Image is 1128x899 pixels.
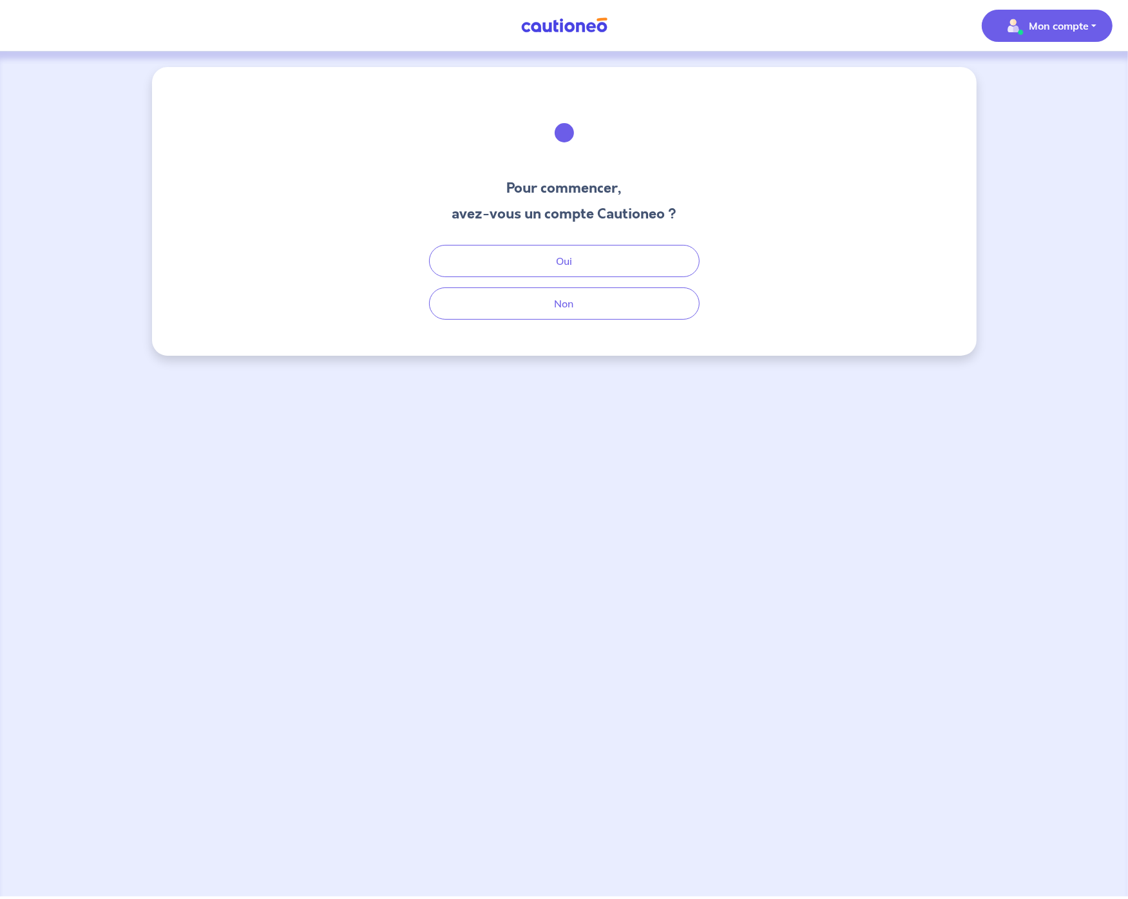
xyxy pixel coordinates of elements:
button: Oui [429,245,700,277]
button: Non [429,287,700,320]
button: illu_account_valid_menu.svgMon compte [982,10,1113,42]
h3: Pour commencer, [452,178,676,198]
p: Mon compte [1029,18,1089,34]
img: illu_welcome.svg [530,98,599,168]
img: Cautioneo [516,17,613,34]
h3: avez-vous un compte Cautioneo ? [452,204,676,224]
img: illu_account_valid_menu.svg [1003,15,1024,36]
